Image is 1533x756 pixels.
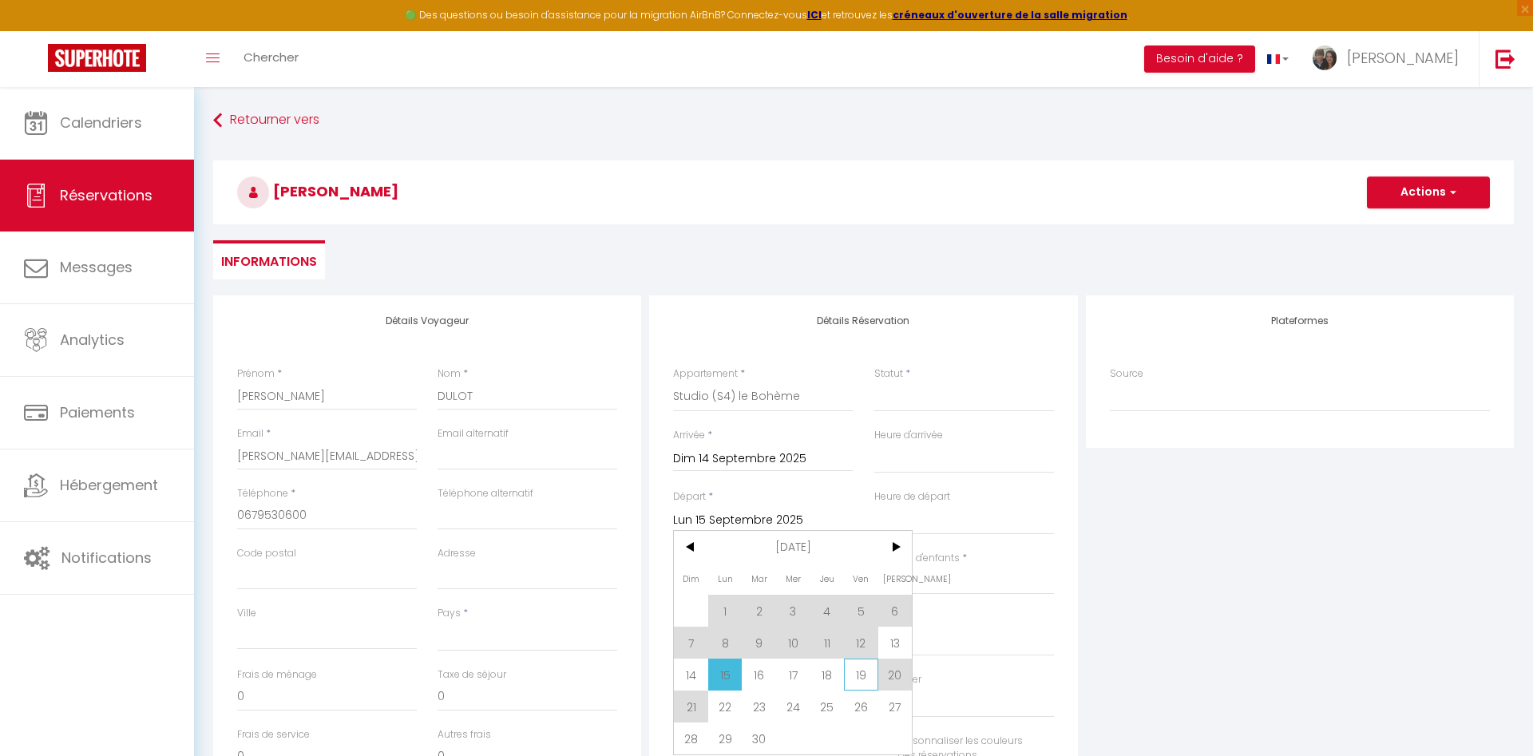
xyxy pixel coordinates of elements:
[673,366,738,382] label: Appartement
[438,426,509,441] label: Email alternatif
[60,330,125,350] span: Analytics
[244,49,299,65] span: Chercher
[60,402,135,422] span: Paiements
[742,691,776,722] span: 23
[60,185,153,205] span: Réservations
[438,667,506,683] label: Taxe de séjour
[673,489,706,505] label: Départ
[874,489,950,505] label: Heure de départ
[810,627,845,659] span: 11
[776,627,810,659] span: 10
[438,727,491,742] label: Autres frais
[878,563,913,595] span: [PERSON_NAME]
[1347,48,1459,68] span: [PERSON_NAME]
[1301,31,1479,87] a: ... [PERSON_NAME]
[1367,176,1490,208] button: Actions
[61,548,152,568] span: Notifications
[810,563,845,595] span: Jeu
[1465,684,1521,744] iframe: Chat
[673,428,705,443] label: Arrivée
[742,659,776,691] span: 16
[878,659,913,691] span: 20
[874,672,921,687] label: A relancer
[844,691,878,722] span: 26
[878,691,913,722] span: 27
[810,659,845,691] span: 18
[708,627,743,659] span: 8
[237,426,263,441] label: Email
[810,691,845,722] span: 25
[874,366,903,382] label: Statut
[213,240,325,279] li: Informations
[742,627,776,659] span: 9
[674,531,708,563] span: <
[878,531,913,563] span: >
[673,315,1053,327] h4: Détails Réservation
[878,627,913,659] span: 13
[708,722,743,754] span: 29
[844,659,878,691] span: 19
[674,691,708,722] span: 21
[844,627,878,659] span: 12
[60,475,158,495] span: Hébergement
[674,563,708,595] span: Dim
[438,486,533,501] label: Téléphone alternatif
[60,257,133,277] span: Messages
[708,531,878,563] span: [DATE]
[232,31,311,87] a: Chercher
[237,315,617,327] h4: Détails Voyageur
[878,595,913,627] span: 6
[237,181,398,201] span: [PERSON_NAME]
[1144,46,1255,73] button: Besoin d'aide ?
[674,722,708,754] span: 28
[13,6,61,54] button: Ouvrir le widget de chat LiveChat
[708,595,743,627] span: 1
[807,8,822,22] a: ICI
[674,627,708,659] span: 7
[237,546,296,561] label: Code postal
[237,606,256,621] label: Ville
[742,563,776,595] span: Mar
[237,486,288,501] label: Téléphone
[237,667,317,683] label: Frais de ménage
[810,595,845,627] span: 4
[438,366,461,382] label: Nom
[893,8,1127,22] a: créneaux d'ouverture de la salle migration
[213,106,1514,135] a: Retourner vers
[776,659,810,691] span: 17
[776,563,810,595] span: Mer
[237,366,275,382] label: Prénom
[237,727,310,742] label: Frais de service
[438,606,461,621] label: Pays
[438,546,476,561] label: Adresse
[1110,315,1490,327] h4: Plateformes
[1110,366,1143,382] label: Source
[48,44,146,72] img: Super Booking
[708,563,743,595] span: Lun
[60,113,142,133] span: Calendriers
[844,563,878,595] span: Ven
[674,659,708,691] span: 14
[874,551,960,566] label: Nombre d'enfants
[742,595,776,627] span: 2
[776,595,810,627] span: 3
[874,428,943,443] label: Heure d'arrivée
[776,691,810,722] span: 24
[844,595,878,627] span: 5
[708,691,743,722] span: 22
[1495,49,1515,69] img: logout
[742,722,776,754] span: 30
[1313,46,1337,71] img: ...
[708,659,743,691] span: 15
